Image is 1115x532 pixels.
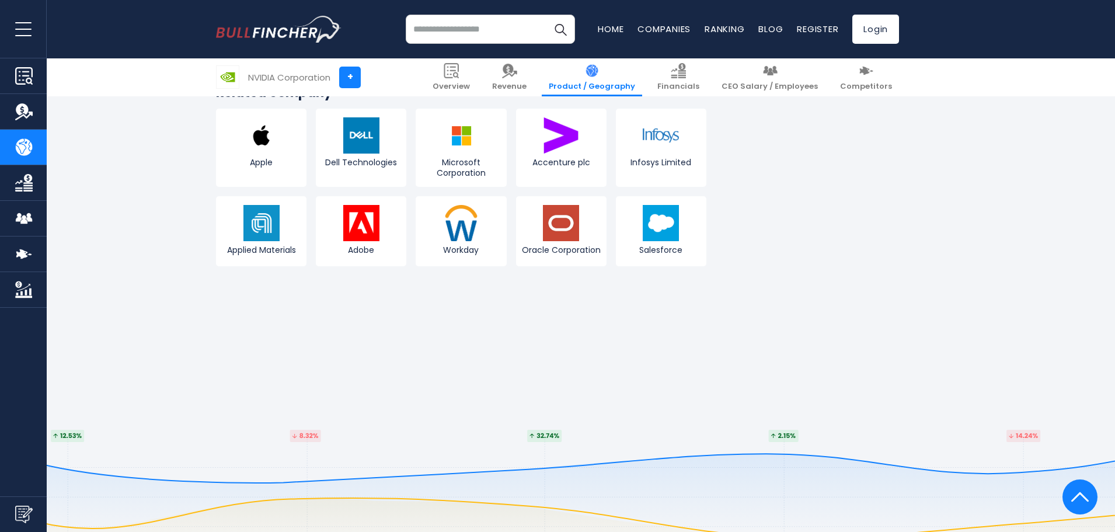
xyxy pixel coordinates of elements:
[619,157,703,168] span: Infosys Limited
[243,205,280,241] img: AMAT logo
[715,58,825,96] a: CEO Salary / Employees
[643,117,679,154] img: INFY logo
[343,205,379,241] img: ADBE logo
[319,157,403,168] span: Dell Technologies
[219,245,304,255] span: Applied Materials
[722,82,818,92] span: CEO Salary / Employees
[443,205,479,241] img: WDAY logo
[426,58,477,96] a: Overview
[519,245,604,255] span: Oracle Corporation
[549,82,635,92] span: Product / Geography
[217,66,239,88] img: NVDA logo
[216,85,706,102] h3: Related company
[216,196,306,266] a: Applied Materials
[319,245,403,255] span: Adobe
[416,109,506,187] a: Microsoft Corporation
[339,67,361,88] a: +
[643,205,679,241] img: CRM logo
[416,196,506,266] a: Workday
[650,58,706,96] a: Financials
[248,71,330,84] div: NVIDIA Corporation
[619,245,703,255] span: Salesforce
[519,157,604,168] span: Accenture plc
[492,82,527,92] span: Revenue
[216,109,306,187] a: Apple
[219,157,304,168] span: Apple
[705,23,744,35] a: Ranking
[840,82,892,92] span: Competitors
[443,117,479,154] img: MSFT logo
[516,109,607,187] a: Accenture plc
[616,196,706,266] a: Salesforce
[419,245,503,255] span: Workday
[516,196,607,266] a: Oracle Corporation
[216,16,342,43] img: bullfincher logo
[852,15,899,44] a: Login
[616,109,706,187] a: Infosys Limited
[542,58,642,96] a: Product / Geography
[243,117,280,154] img: AAPL logo
[343,117,379,154] img: DELL logo
[543,205,579,241] img: ORCL logo
[657,82,699,92] span: Financials
[419,157,503,178] span: Microsoft Corporation
[485,58,534,96] a: Revenue
[637,23,691,35] a: Companies
[598,23,623,35] a: Home
[433,82,470,92] span: Overview
[797,23,838,35] a: Register
[546,15,575,44] button: Search
[543,117,579,154] img: ACN logo
[758,23,783,35] a: Blog
[316,109,406,187] a: Dell Technologies
[316,196,406,266] a: Adobe
[216,16,342,43] a: Go to homepage
[833,58,899,96] a: Competitors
